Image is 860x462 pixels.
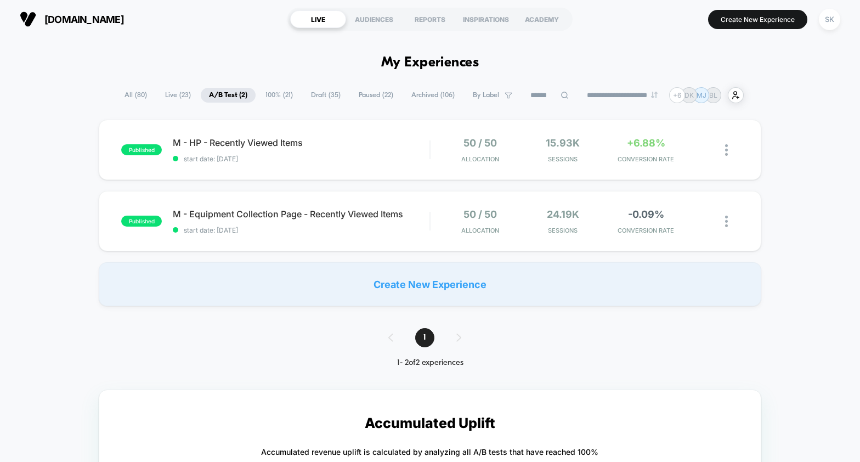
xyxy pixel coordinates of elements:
[607,227,684,234] span: CONVERSION RATE
[121,216,162,227] span: published
[173,137,429,148] span: M - HP - Recently Viewed Items
[463,209,497,220] span: 50 / 50
[725,144,728,156] img: close
[20,11,36,27] img: Visually logo
[697,91,706,99] p: MJ
[201,88,256,103] span: A/B Test ( 2 )
[402,10,458,28] div: REPORTS
[99,262,761,306] div: Create New Experience
[725,216,728,227] img: close
[709,91,717,99] p: BL
[44,14,124,25] span: [DOMAIN_NAME]
[546,137,580,149] span: 15.93k
[121,144,162,155] span: published
[350,88,401,103] span: Paused ( 22 )
[684,91,694,99] p: DK
[173,226,429,234] span: start date: [DATE]
[173,209,429,219] span: M - Equipment Collection Page - Recently Viewed Items
[524,155,602,163] span: Sessions
[651,92,658,98] img: end
[303,88,349,103] span: Draft ( 35 )
[290,10,346,28] div: LIVE
[377,358,483,368] div: 1 - 2 of 2 experiences
[514,10,570,28] div: ACADEMY
[708,10,807,29] button: Create New Experience
[365,415,495,431] p: Accumulated Uplift
[816,8,844,31] button: SK
[628,209,664,220] span: -0.09%
[116,88,155,103] span: All ( 80 )
[173,155,429,163] span: start date: [DATE]
[669,87,685,103] div: + 6
[473,91,499,99] span: By Label
[257,88,301,103] span: 100% ( 21 )
[403,88,463,103] span: Archived ( 106 )
[463,137,497,149] span: 50 / 50
[16,10,127,28] button: [DOMAIN_NAME]
[346,10,402,28] div: AUDIENCES
[458,10,514,28] div: INSPIRATIONS
[627,137,665,149] span: +6.88%
[524,227,602,234] span: Sessions
[547,209,579,220] span: 24.19k
[461,155,499,163] span: Allocation
[415,328,434,347] span: 1
[607,155,684,163] span: CONVERSION RATE
[461,227,499,234] span: Allocation
[381,55,479,71] h1: My Experiences
[157,88,199,103] span: Live ( 23 )
[819,9,840,30] div: SK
